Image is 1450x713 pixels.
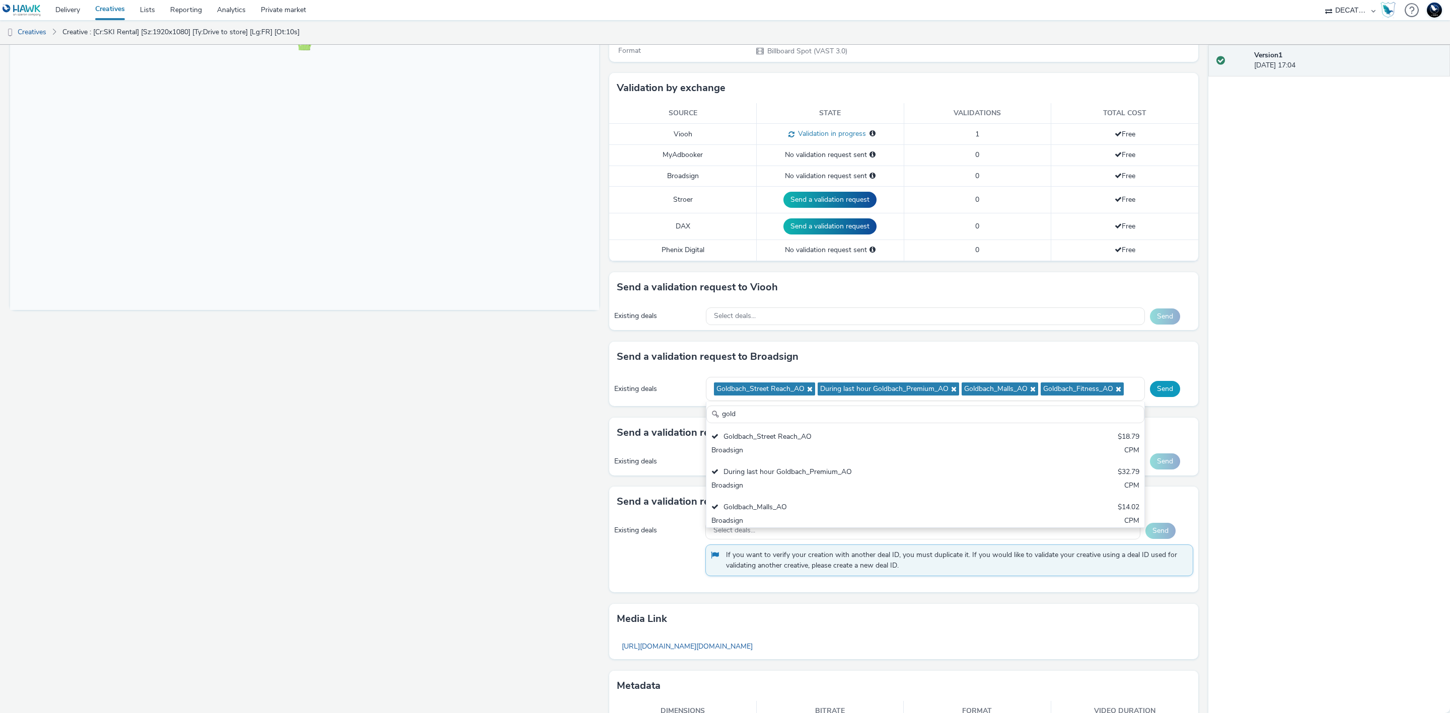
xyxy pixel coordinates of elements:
[1118,432,1139,443] div: $18.79
[783,218,877,234] button: Send a validation request
[57,20,305,44] a: Creative : [Cr:SKI Rental] [Sz:1920x1080] [Ty:Drive to store] [Lg:FR] [Ot:10s]
[1427,3,1442,18] img: Support Hawk
[1150,453,1180,469] button: Send
[609,240,757,261] td: Phenix Digital
[1115,129,1135,139] span: Free
[706,406,1144,423] input: Search......
[617,81,726,96] h3: Validation by exchange
[617,425,811,440] h3: Send a validation request to MyAdbooker
[726,550,1183,571] span: If you want to verify your creation with another deal ID, you must duplicate it. If you would lik...
[609,103,757,124] th: Source
[783,192,877,208] button: Send a validation request
[975,245,979,255] span: 0
[1115,171,1135,181] span: Free
[714,312,756,321] span: Select deals...
[820,385,949,393] span: During last hour Goldbach_Premium_AO
[869,245,876,255] div: Please select a deal below and click on Send to send a validation request to Phenix Digital.
[3,4,41,17] img: undefined Logo
[762,171,899,181] div: No validation request sent
[1115,195,1135,204] span: Free
[757,103,904,124] th: State
[716,385,805,393] span: Goldbach_Street Reach_AO
[1115,245,1135,255] span: Free
[1118,467,1139,479] div: $32.79
[1124,445,1139,457] div: CPM
[975,171,979,181] span: 0
[711,432,995,443] div: Goldbach_Street Reach_AO
[1150,381,1180,397] button: Send
[1115,150,1135,160] span: Free
[609,187,757,213] td: Stroer
[1381,2,1396,18] img: Hawk Academy
[762,150,899,160] div: No validation request sent
[609,124,757,145] td: Viooh
[762,245,899,255] div: No validation request sent
[975,129,979,139] span: 1
[975,195,979,204] span: 0
[617,637,758,656] a: [URL][DOMAIN_NAME][DOMAIN_NAME]
[1124,481,1139,492] div: CPM
[794,129,866,138] span: Validation in progress
[1115,221,1135,231] span: Free
[711,516,995,527] div: Broadsign
[1254,50,1442,71] div: [DATE] 17:04
[614,311,701,321] div: Existing deals
[614,384,701,394] div: Existing deals
[711,467,995,479] div: During last hour Goldbach_Premium_AO
[1150,308,1180,325] button: Send
[904,103,1051,124] th: Validations
[964,385,1028,393] span: Goldbach_Malls_AO
[617,494,815,509] h3: Send a validation request to Phenix Digital
[1254,50,1282,60] strong: Version 1
[617,280,778,295] h3: Send a validation request to Viooh
[711,502,995,514] div: Goldbach_Malls_AO
[1118,502,1139,514] div: $14.02
[609,145,757,166] td: MyAdbooker
[869,171,876,181] div: Please select a deal below and click on Send to send a validation request to Broadsign.
[1124,516,1139,527] div: CPM
[713,526,755,535] span: Select deals...
[1145,523,1176,539] button: Send
[617,678,661,693] h3: Metadata
[609,166,757,186] td: Broadsign
[869,150,876,160] div: Please select a deal below and click on Send to send a validation request to MyAdbooker.
[617,611,667,626] h3: Media link
[5,28,15,38] img: dooh
[975,221,979,231] span: 0
[1051,103,1199,124] th: Total cost
[618,46,641,55] span: Format
[975,150,979,160] span: 0
[711,481,995,492] div: Broadsign
[1043,385,1113,393] span: Goldbach_Fitness_AO
[614,456,701,466] div: Existing deals
[1381,2,1400,18] a: Hawk Academy
[609,213,757,240] td: DAX
[617,349,799,364] h3: Send a validation request to Broadsign
[614,525,700,535] div: Existing deals
[766,46,847,56] span: Billboard Spot (VAST 3.0)
[711,445,995,457] div: Broadsign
